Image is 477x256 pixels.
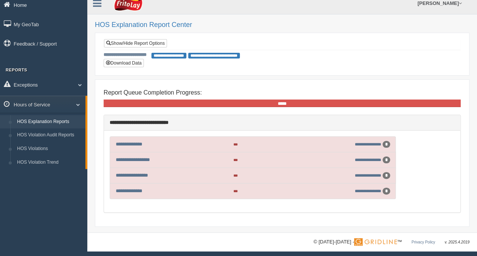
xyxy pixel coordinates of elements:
a: Show/Hide Report Options [104,39,167,47]
button: Download Data [104,59,144,67]
a: HOS Violation Trend [14,156,85,169]
div: © [DATE]-[DATE] - ™ [313,238,469,246]
a: HOS Violation Audit Reports [14,128,85,142]
h2: HOS Explanation Report Center [95,21,469,29]
a: Privacy Policy [411,240,435,244]
a: HOS Violations [14,142,85,156]
img: Gridline [354,238,397,246]
a: HOS Explanation Reports [14,115,85,129]
span: v. 2025.4.2019 [445,240,469,244]
h4: Report Queue Completion Progress: [104,89,461,96]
